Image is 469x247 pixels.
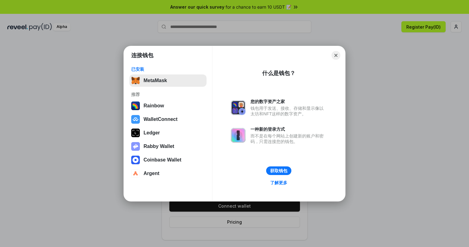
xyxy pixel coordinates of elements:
img: svg+xml,%3Csvg%20xmlns%3D%22http%3A%2F%2Fwww.w3.org%2F2000%2Fsvg%22%20fill%3D%22none%22%20viewBox... [231,100,246,115]
button: Rabby Wallet [129,140,207,153]
div: 一种新的登录方式 [250,126,327,132]
img: svg+xml,%3Csvg%20width%3D%2228%22%20height%3D%2228%22%20viewBox%3D%220%200%2028%2028%22%20fill%3D... [131,156,140,164]
img: svg+xml,%3Csvg%20xmlns%3D%22http%3A%2F%2Fwww.w3.org%2F2000%2Fsvg%22%20fill%3D%22none%22%20viewBox... [231,128,246,143]
img: svg+xml,%3Csvg%20fill%3D%22none%22%20height%3D%2233%22%20viewBox%3D%220%200%2035%2033%22%20width%... [131,76,140,85]
div: 您的数字资产之家 [250,99,327,104]
a: 了解更多 [266,179,291,187]
div: 推荐 [131,92,205,97]
button: Rainbow [129,100,207,112]
div: WalletConnect [144,117,178,122]
img: svg+xml,%3Csvg%20xmlns%3D%22http%3A%2F%2Fwww.w3.org%2F2000%2Fsvg%22%20width%3D%2228%22%20height%3... [131,129,140,137]
div: Rainbow [144,103,164,109]
button: Ledger [129,127,207,139]
div: 钱包用于发送、接收、存储和显示像以太坊和NFT这样的数字资产。 [250,106,327,117]
img: svg+xml,%3Csvg%20width%3D%2228%22%20height%3D%2228%22%20viewBox%3D%220%200%2028%2028%22%20fill%3D... [131,115,140,124]
button: 获取钱包 [266,166,291,175]
button: Close [332,51,340,60]
div: Ledger [144,130,160,136]
div: 了解更多 [270,180,287,185]
div: Rabby Wallet [144,144,174,149]
div: 获取钱包 [270,168,287,173]
div: Argent [144,171,160,176]
img: svg+xml,%3Csvg%20xmlns%3D%22http%3A%2F%2Fwww.w3.org%2F2000%2Fsvg%22%20fill%3D%22none%22%20viewBox... [131,142,140,151]
div: 什么是钱包？ [262,70,295,77]
div: 而不是在每个网站上创建新的账户和密码，只需连接您的钱包。 [250,133,327,144]
h1: 连接钱包 [131,52,153,59]
img: svg+xml,%3Csvg%20width%3D%2228%22%20height%3D%2228%22%20viewBox%3D%220%200%2028%2028%22%20fill%3D... [131,169,140,178]
button: Argent [129,167,207,180]
div: 已安装 [131,66,205,72]
img: svg+xml,%3Csvg%20width%3D%22120%22%20height%3D%22120%22%20viewBox%3D%220%200%20120%20120%22%20fil... [131,102,140,110]
button: MetaMask [129,74,207,87]
button: Coinbase Wallet [129,154,207,166]
div: Coinbase Wallet [144,157,181,163]
div: MetaMask [144,78,167,83]
button: WalletConnect [129,113,207,125]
